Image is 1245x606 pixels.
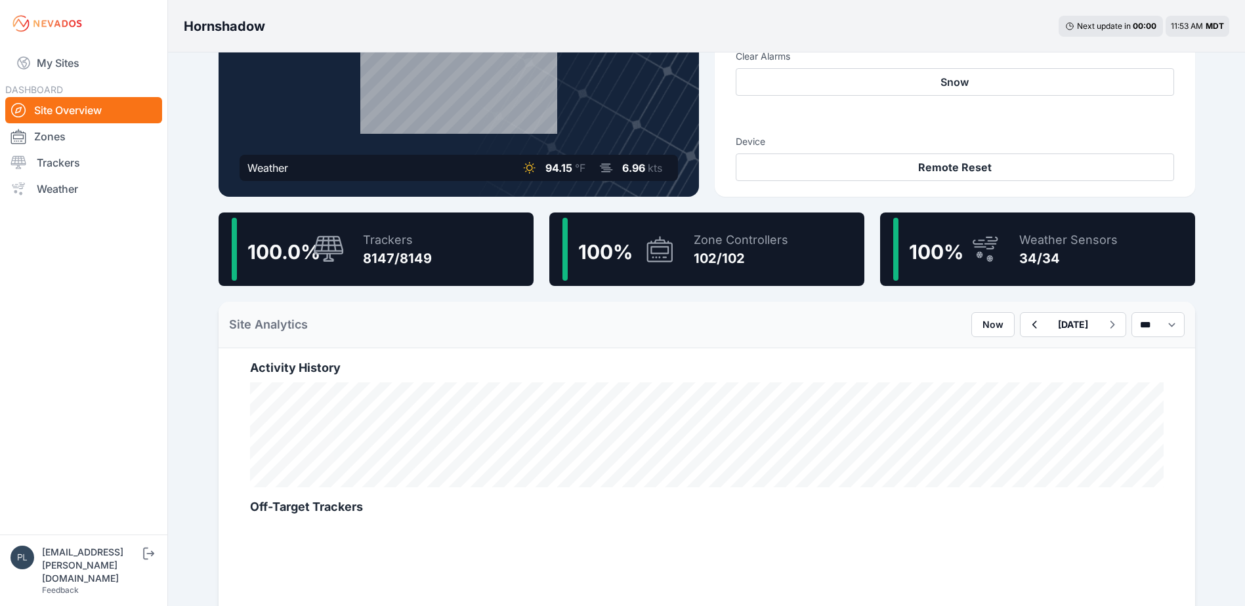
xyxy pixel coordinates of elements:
[1171,21,1203,31] span: 11:53 AM
[250,498,1164,516] h2: Off-Target Trackers
[736,135,1174,148] h3: Device
[363,231,432,249] div: Trackers
[909,240,963,264] span: 100 %
[1077,21,1131,31] span: Next update in
[971,312,1015,337] button: Now
[11,546,34,569] img: plsmith@sundt.com
[5,176,162,202] a: Weather
[5,47,162,79] a: My Sites
[578,240,633,264] span: 100 %
[736,50,1174,63] h3: Clear Alarms
[219,212,534,286] a: 100.0%Trackers8147/8149
[5,150,162,176] a: Trackers
[1019,231,1118,249] div: Weather Sensors
[250,359,1164,377] h2: Activity History
[5,123,162,150] a: Zones
[549,212,864,286] a: 100%Zone Controllers102/102
[575,161,585,174] span: °F
[694,249,788,268] div: 102/102
[880,212,1195,286] a: 100%Weather Sensors34/34
[42,585,79,595] a: Feedback
[1133,21,1156,31] div: 00 : 00
[648,161,662,174] span: kts
[42,546,140,585] div: [EMAIL_ADDRESS][PERSON_NAME][DOMAIN_NAME]
[694,231,788,249] div: Zone Controllers
[11,13,84,34] img: Nevados
[184,9,265,43] nav: Breadcrumb
[1019,249,1118,268] div: 34/34
[247,160,288,176] div: Weather
[1047,313,1099,336] button: [DATE]
[363,249,432,268] div: 8147/8149
[1206,21,1224,31] span: MDT
[5,97,162,123] a: Site Overview
[622,161,645,174] span: 6.96
[184,17,265,35] h3: Hornshadow
[736,153,1174,181] button: Remote Reset
[545,161,572,174] span: 94.15
[229,315,308,334] h2: Site Analytics
[5,84,63,95] span: DASHBOARD
[247,240,320,264] span: 100.0 %
[736,68,1174,96] button: Snow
